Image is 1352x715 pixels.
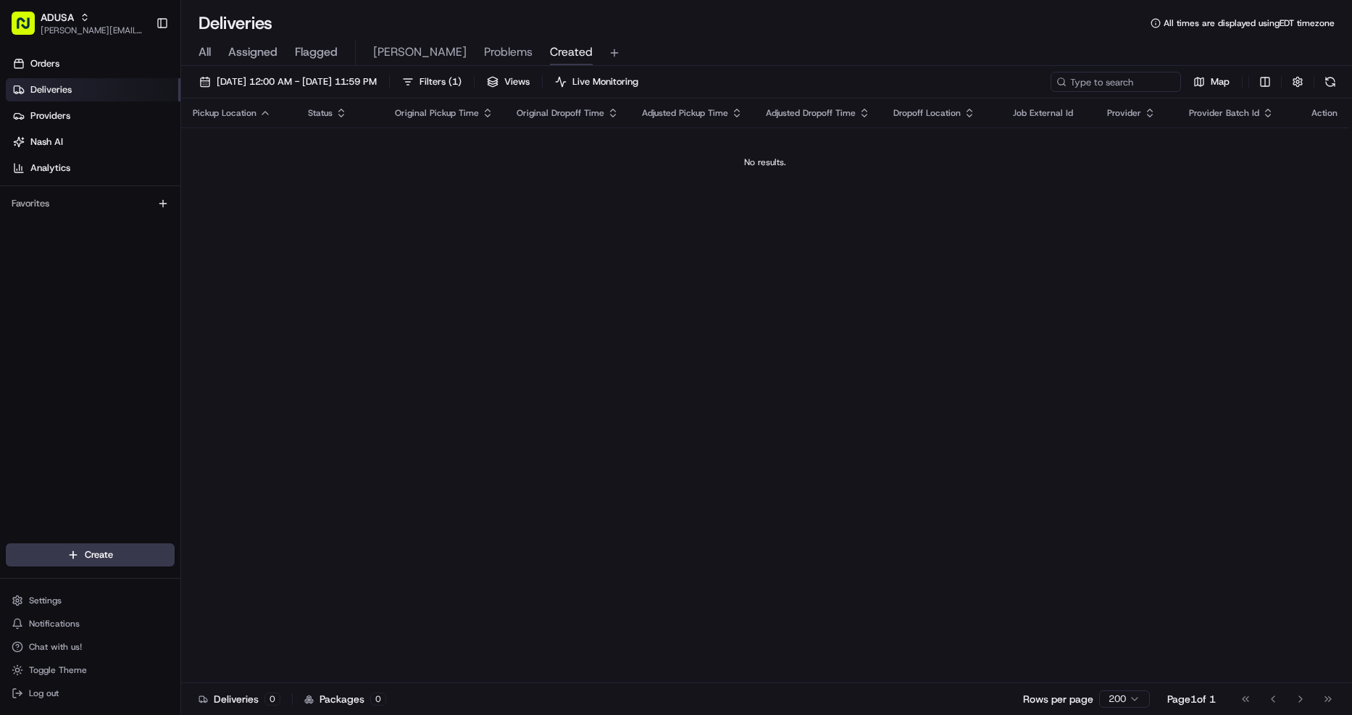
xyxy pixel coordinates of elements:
button: Create [6,543,175,566]
a: Nash AI [6,130,180,154]
span: Provider [1107,107,1141,119]
button: ADUSA[PERSON_NAME][EMAIL_ADDRESS][DOMAIN_NAME] [6,6,150,41]
button: [DATE] 12:00 AM - [DATE] 11:59 PM [193,72,383,92]
span: [PERSON_NAME] [373,43,467,61]
h1: Deliveries [199,12,272,35]
span: [DATE] 12:00 AM - [DATE] 11:59 PM [217,75,377,88]
span: Chat with us! [29,641,82,653]
span: Map [1211,75,1230,88]
span: Nash AI [30,135,63,149]
span: Assigned [228,43,278,61]
span: Problems [484,43,533,61]
span: Original Dropoff Time [517,107,604,119]
span: Notifications [29,618,80,630]
span: Status [308,107,333,119]
span: Live Monitoring [572,75,638,88]
span: Created [550,43,593,61]
span: Filters [420,75,462,88]
span: Log out [29,687,59,699]
button: Views [480,72,536,92]
button: Log out [6,683,175,703]
div: Page 1 of 1 [1167,692,1216,706]
div: 0 [264,693,280,706]
span: Views [504,75,530,88]
span: All [199,43,211,61]
span: ( 1 ) [448,75,462,88]
button: Notifications [6,614,175,634]
div: No results. [187,156,1343,168]
button: Settings [6,590,175,611]
div: Deliveries [199,692,280,706]
button: [PERSON_NAME][EMAIL_ADDRESS][DOMAIN_NAME] [41,25,144,36]
button: Refresh [1320,72,1340,92]
div: Packages [304,692,386,706]
div: Action [1311,107,1338,119]
input: Type to search [1051,72,1181,92]
span: Flagged [295,43,338,61]
div: 0 [370,693,386,706]
a: Orders [6,52,180,75]
button: Map [1187,72,1236,92]
span: Settings [29,595,62,606]
a: Deliveries [6,78,180,101]
span: Adjusted Dropoff Time [766,107,856,119]
span: Dropoff Location [893,107,961,119]
span: All times are displayed using EDT timezone [1164,17,1335,29]
span: Provider Batch Id [1189,107,1259,119]
button: Chat with us! [6,637,175,657]
a: Analytics [6,156,180,180]
span: Original Pickup Time [395,107,479,119]
button: Live Monitoring [548,72,645,92]
button: Filters(1) [396,72,468,92]
p: Rows per page [1023,692,1093,706]
span: Orders [30,57,59,70]
button: Toggle Theme [6,660,175,680]
span: Adjusted Pickup Time [642,107,728,119]
span: Job External Id [1013,107,1073,119]
button: ADUSA [41,10,74,25]
span: Deliveries [30,83,72,96]
span: Toggle Theme [29,664,87,676]
span: Create [85,548,113,561]
a: Providers [6,104,180,127]
span: Analytics [30,162,70,175]
span: Providers [30,109,70,122]
span: Pickup Location [193,107,256,119]
div: Favorites [6,192,175,215]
